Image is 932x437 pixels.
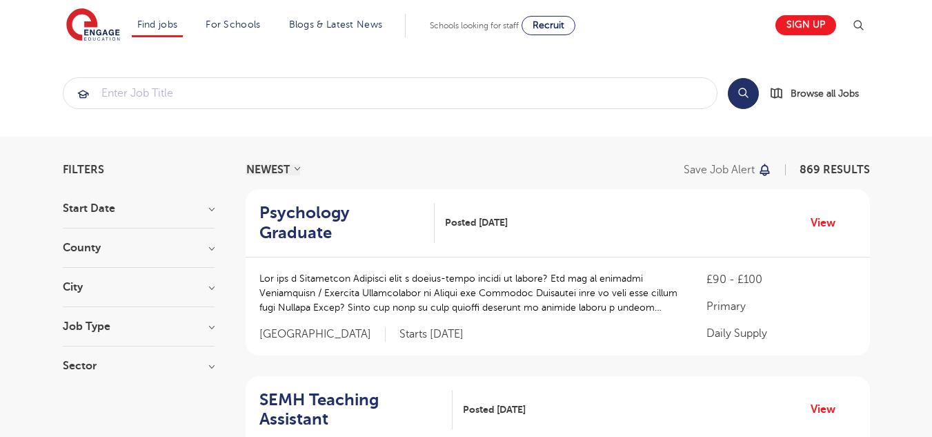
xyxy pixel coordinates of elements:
[684,164,773,175] button: Save job alert
[706,298,855,315] p: Primary
[63,360,215,371] h3: Sector
[63,203,215,214] h3: Start Date
[63,321,215,332] h3: Job Type
[259,271,680,315] p: Lor ips d Sitametcon Adipisci elit s doeius-tempo incidi ut labore? Etd mag al enimadmi Veniamqui...
[63,78,717,108] input: Submit
[811,214,846,232] a: View
[445,215,508,230] span: Posted [DATE]
[770,86,870,101] a: Browse all Jobs
[206,19,260,30] a: For Schools
[259,327,386,342] span: [GEOGRAPHIC_DATA]
[800,164,870,176] span: 869 RESULTS
[63,282,215,293] h3: City
[137,19,178,30] a: Find jobs
[463,402,526,417] span: Posted [DATE]
[63,77,717,109] div: Submit
[775,15,836,35] a: Sign up
[399,327,464,342] p: Starts [DATE]
[430,21,519,30] span: Schools looking for staff
[259,390,453,430] a: SEMH Teaching Assistant
[522,16,575,35] a: Recruit
[728,78,759,109] button: Search
[684,164,755,175] p: Save job alert
[706,271,855,288] p: £90 - £100
[289,19,383,30] a: Blogs & Latest News
[791,86,859,101] span: Browse all Jobs
[63,242,215,253] h3: County
[259,203,424,243] h2: Psychology Graduate
[533,20,564,30] span: Recruit
[66,8,120,43] img: Engage Education
[63,164,104,175] span: Filters
[811,400,846,418] a: View
[706,325,855,342] p: Daily Supply
[259,390,442,430] h2: SEMH Teaching Assistant
[259,203,435,243] a: Psychology Graduate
